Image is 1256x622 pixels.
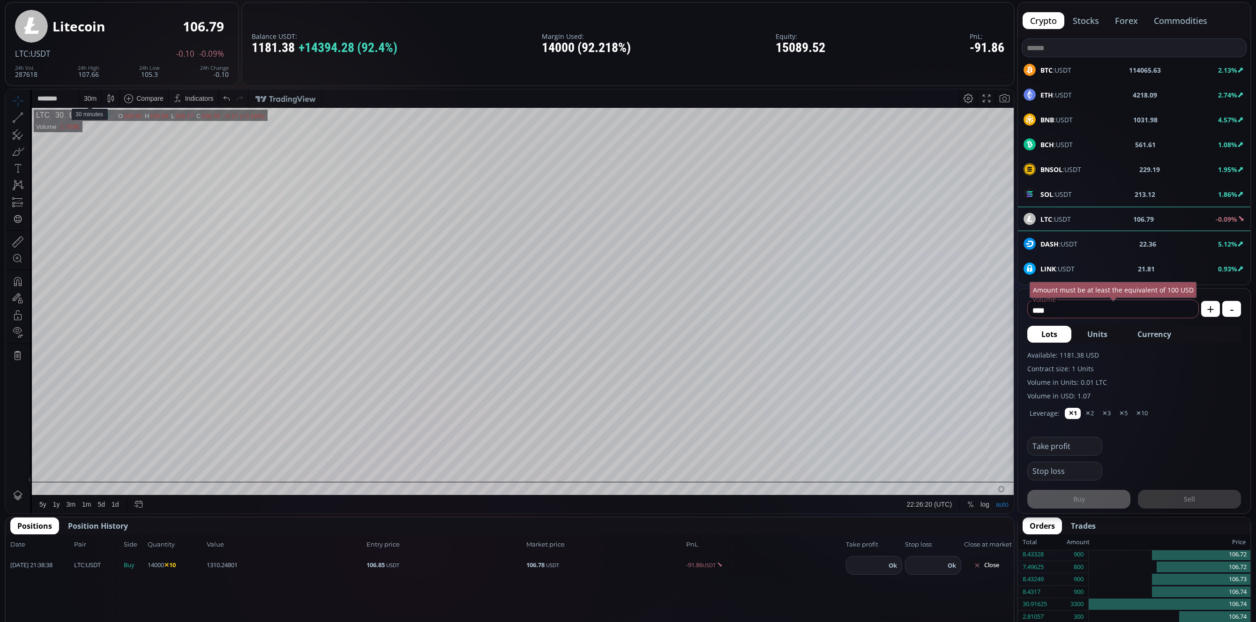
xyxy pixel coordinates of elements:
[30,34,51,41] div: Volume
[17,520,52,532] span: Positions
[1040,140,1073,150] span: :USDT
[1023,517,1062,534] button: Orders
[1067,536,1090,548] div: Amount
[905,540,961,549] span: Stop loss
[1040,239,1077,249] span: :USDT
[1040,115,1054,124] b: BNB
[1027,350,1241,360] label: Available: 1181.38 USD
[1040,115,1073,125] span: :USDT
[252,41,397,55] div: 1181.38
[970,41,1004,55] div: -91.86
[29,48,50,59] span: :USDT
[1099,408,1114,419] button: ✕3
[15,65,37,71] div: 24h Vol.
[61,411,70,419] div: 3m
[776,33,825,40] label: Equity:
[1040,190,1053,199] b: SOL
[546,562,559,569] small: USDT
[964,558,1009,573] button: Close
[990,411,1003,419] div: auto
[1218,264,1237,273] b: 0.93%
[148,540,204,549] span: Quantity
[958,406,972,424] div: Toggle Percentage
[1023,12,1064,29] button: crypto
[118,23,136,30] div: 106.95
[58,22,90,30] div: Litecoin
[1023,548,1044,561] div: 8.43328
[15,48,29,59] span: LTC
[1070,598,1084,610] div: 3300
[366,561,385,569] b: 106.85
[10,561,71,570] span: [DATE] 21:38:38
[776,41,825,55] div: 15089.52
[112,23,118,30] div: O
[846,540,902,549] span: Take profit
[1065,408,1081,419] button: ✕1
[901,411,946,419] span: 22:26:20 (UTC)
[1071,520,1096,532] span: Trades
[542,33,631,40] label: Margin Used:
[10,540,71,549] span: Date
[1129,65,1161,75] b: 114065.63
[1201,301,1220,317] button: +
[945,560,959,570] button: Ok
[1107,12,1145,29] button: forex
[1089,573,1250,586] div: 106.73
[106,411,113,419] div: 1d
[1222,301,1241,317] button: -
[1218,66,1237,75] b: 2.13%
[144,23,163,30] div: 106.99
[1041,329,1057,340] span: Lots
[898,406,949,424] button: 22:26:20 (UTC)
[299,41,397,55] span: +14394.28 (92.4%)
[252,33,397,40] label: Balance USDT:
[1089,598,1250,611] div: 106.74
[1089,561,1250,574] div: 106.72
[1027,364,1241,374] label: Contract size: 1 Units
[1074,548,1084,561] div: 900
[1132,408,1151,419] button: ✕10
[1030,408,1060,418] label: Leverage:
[47,411,54,419] div: 1y
[34,411,41,419] div: 5y
[191,23,195,30] div: C
[1137,329,1171,340] span: Currency
[1040,240,1059,248] b: DASH
[217,23,259,30] div: −0.17 (−0.16%)
[987,406,1006,424] div: Toggle Auto Scale
[1138,264,1155,274] b: 21.81
[15,65,37,78] div: 287618
[1027,377,1241,387] label: Volume in Units: 0.01 LTC
[30,22,44,30] div: LTC
[886,560,900,570] button: Ok
[1030,520,1055,532] span: Orders
[1030,282,1197,298] div: Amount must be at least the equivalent of 100 USD
[148,561,204,570] span: 14000
[1123,326,1185,343] button: Currency
[1115,408,1131,419] button: ✕5
[139,23,144,30] div: H
[78,65,99,71] div: 24h High
[686,540,843,549] span: PnL
[1139,239,1156,249] b: 22.36
[1218,140,1237,149] b: 1.08%
[1040,90,1053,99] b: ETH
[200,65,229,71] div: 24h Change
[195,23,214,30] div: 106.78
[92,411,100,419] div: 5d
[8,125,16,134] div: 
[54,34,74,41] div: 1.759K
[169,23,188,30] div: 106.77
[124,540,145,549] span: Side
[1023,586,1040,598] div: 8.4317
[1135,140,1156,150] b: 561.61
[1139,165,1160,174] b: 229.19
[1073,326,1121,343] button: Units
[972,406,987,424] div: Toggle Log Scale
[1040,140,1054,149] b: BCH
[686,561,843,570] span: -91.86
[526,540,683,549] span: Market price
[1027,391,1241,401] label: Volume in USD: 1.07
[183,19,224,34] div: 106.79
[1023,561,1044,573] div: 7.49625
